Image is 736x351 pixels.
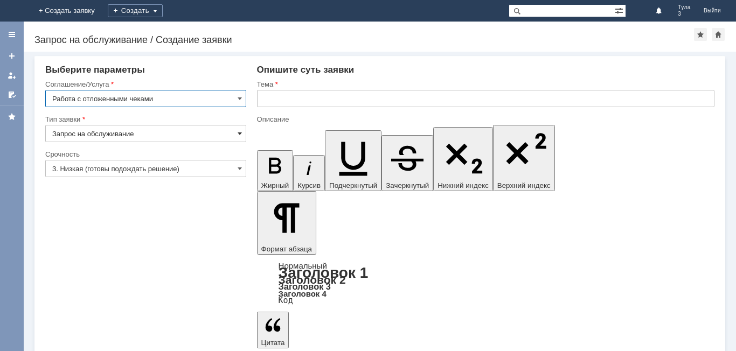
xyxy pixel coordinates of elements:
a: Заголовок 2 [279,273,346,286]
div: Соглашение/Услуга [45,81,244,88]
a: Нормальный [279,261,327,270]
span: Жирный [261,181,289,189]
div: Тип заявки [45,116,244,123]
div: Запрос на обслуживание / Создание заявки [34,34,694,45]
div: Формат абзаца [257,262,714,304]
a: Создать заявку [3,47,20,65]
button: Верхний индекс [493,125,555,191]
a: Заголовок 1 [279,264,369,281]
a: Мои заявки [3,67,20,84]
span: Нижний индекс [438,181,489,189]
a: Заголовок 4 [279,289,327,298]
div: Создать [108,4,163,17]
button: Подчеркнутый [325,130,381,191]
button: Нижний индекс [433,127,493,191]
div: Добавить в избранное [694,28,707,41]
span: Опишите суть заявки [257,65,355,75]
div: Сделать домашней страницей [712,28,725,41]
span: Тула [678,4,691,11]
div: Тема [257,81,712,88]
button: Цитата [257,312,289,348]
span: Цитата [261,339,285,347]
a: Заголовок 3 [279,282,331,291]
button: Курсив [293,155,325,191]
button: Жирный [257,150,294,191]
span: Зачеркнутый [386,181,429,189]
a: Код [279,296,293,305]
div: Срочность [45,151,244,158]
span: Выберите параметры [45,65,145,75]
span: Расширенный поиск [615,5,626,15]
span: 3 [678,11,691,17]
div: Описание [257,116,712,123]
a: Мои согласования [3,86,20,103]
span: Подчеркнутый [329,181,377,189]
span: Курсив [297,181,321,189]
button: Зачеркнутый [381,135,433,191]
button: Формат абзаца [257,191,316,255]
span: Формат абзаца [261,245,312,253]
span: Верхний индекс [497,181,551,189]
